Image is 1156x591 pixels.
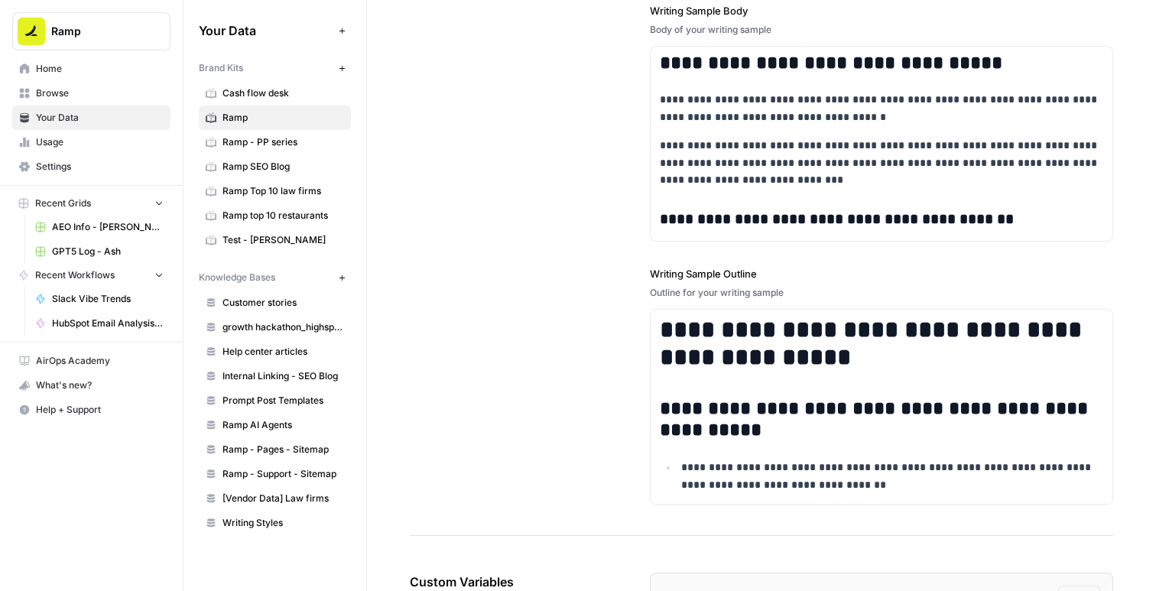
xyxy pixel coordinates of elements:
span: Ramp top 10 restaurants [222,209,344,222]
a: Home [12,57,170,81]
span: Settings [36,160,164,174]
a: Ramp AI Agents [199,413,351,437]
a: Ramp [199,106,351,130]
a: Prompt Post Templates [199,388,351,413]
span: Home [36,62,164,76]
button: Recent Workflows [12,264,170,287]
span: AirOps Academy [36,354,164,368]
a: Your Data [12,106,170,130]
a: Ramp - Pages - Sitemap [199,437,351,462]
span: Knowledge Bases [199,271,275,284]
div: Body of your writing sample [650,23,1113,37]
span: Brand Kits [199,61,243,75]
span: Customer stories [222,296,344,310]
label: Writing Sample Outline [650,266,1113,281]
a: Ramp Top 10 law firms [199,179,351,203]
a: Ramp SEO Blog [199,154,351,179]
a: [Vendor Data] Law firms [199,486,351,511]
a: Ramp top 10 restaurants [199,203,351,228]
a: Writing Styles [199,511,351,535]
a: Slack Vibe Trends [28,287,170,311]
a: Ramp - Support - Sitemap [199,462,351,486]
button: Workspace: Ramp [12,12,170,50]
a: AEO Info - [PERSON_NAME] [28,215,170,239]
a: HubSpot Email Analysis Segment [28,311,170,336]
span: Ramp - Support - Sitemap [222,467,344,481]
span: Ramp - Pages - Sitemap [222,443,344,456]
span: Test - [PERSON_NAME] [222,233,344,247]
img: Ramp Logo [18,18,45,45]
span: Custom Variables [410,573,564,591]
label: Writing Sample Body [650,3,1113,18]
a: Settings [12,154,170,179]
span: Cash flow desk [222,86,344,100]
div: Outline for your writing sample [650,286,1113,300]
span: Recent Grids [35,196,91,210]
span: growth hackathon_highspot content [222,320,344,334]
div: What's new? [13,374,170,397]
span: Recent Workflows [35,268,115,282]
span: Internal Linking - SEO Blog [222,369,344,383]
span: AEO Info - [PERSON_NAME] [52,220,164,234]
span: Browse [36,86,164,100]
a: Customer stories [199,291,351,315]
span: Ramp SEO Blog [222,160,344,174]
span: Help + Support [36,403,164,417]
span: HubSpot Email Analysis Segment [52,317,164,330]
a: GPT5 Log - Ash [28,239,170,264]
button: Help + Support [12,398,170,422]
span: Usage [36,135,164,149]
span: GPT5 Log - Ash [52,245,164,258]
span: Your Data [36,111,164,125]
span: Ramp Top 10 law firms [222,184,344,198]
a: Cash flow desk [199,81,351,106]
a: AirOps Academy [12,349,170,373]
span: Help center articles [222,345,344,359]
span: Your Data [199,21,333,40]
a: growth hackathon_highspot content [199,315,351,339]
a: Internal Linking - SEO Blog [199,364,351,388]
span: Slack Vibe Trends [52,292,164,306]
a: Browse [12,81,170,106]
a: Test - [PERSON_NAME] [199,228,351,252]
button: Recent Grids [12,192,170,215]
span: Ramp - PP series [222,135,344,149]
span: Writing Styles [222,516,344,530]
span: [Vendor Data] Law firms [222,492,344,505]
a: Ramp - PP series [199,130,351,154]
a: Usage [12,130,170,154]
a: Help center articles [199,339,351,364]
span: Ramp [222,111,344,125]
button: What's new? [12,373,170,398]
span: Prompt Post Templates [222,394,344,408]
span: Ramp AI Agents [222,418,344,432]
span: Ramp [51,24,144,39]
